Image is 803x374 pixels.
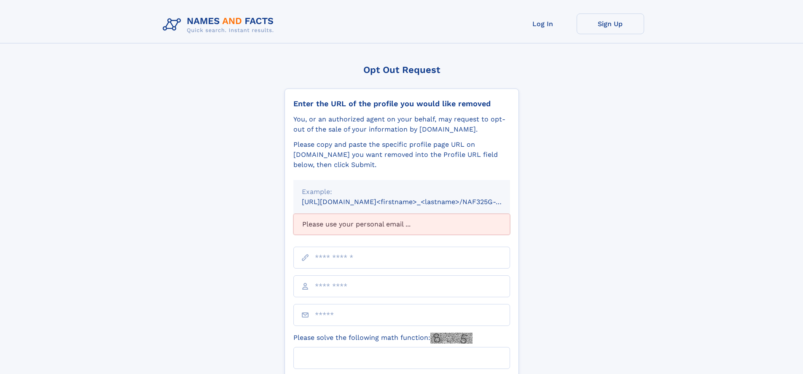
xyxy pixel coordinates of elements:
div: Please use your personal email ... [293,214,510,235]
label: Please solve the following math function: [293,333,473,344]
img: Logo Names and Facts [159,13,281,36]
div: Example: [302,187,502,197]
a: Sign Up [577,13,644,34]
small: [URL][DOMAIN_NAME]<firstname>_<lastname>/NAF325G-xxxxxxxx [302,198,526,206]
div: Opt Out Request [285,65,519,75]
div: Enter the URL of the profile you would like removed [293,99,510,108]
div: You, or an authorized agent on your behalf, may request to opt-out of the sale of your informatio... [293,114,510,135]
a: Log In [509,13,577,34]
div: Please copy and paste the specific profile page URL on [DOMAIN_NAME] you want removed into the Pr... [293,140,510,170]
